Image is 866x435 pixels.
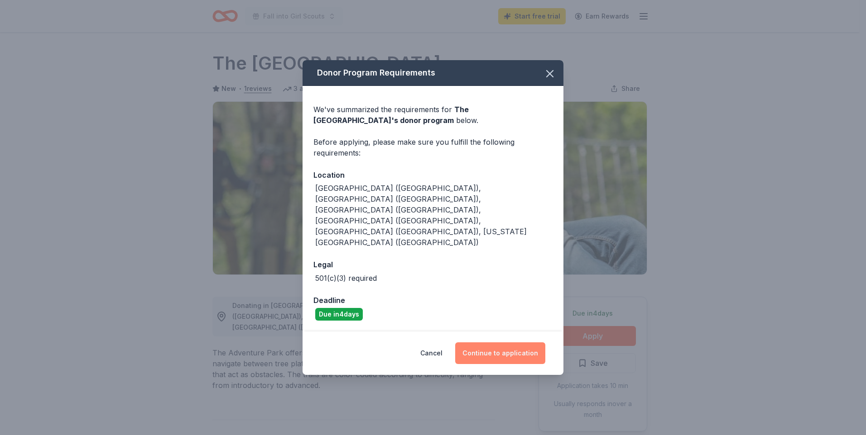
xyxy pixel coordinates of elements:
[420,342,443,364] button: Cancel
[303,60,563,86] div: Donor Program Requirements
[313,104,553,126] div: We've summarized the requirements for below.
[455,342,545,364] button: Continue to application
[313,294,553,306] div: Deadline
[313,169,553,181] div: Location
[313,137,553,158] div: Before applying, please make sure you fulfill the following requirements:
[315,183,553,248] div: [GEOGRAPHIC_DATA] ([GEOGRAPHIC_DATA]), [GEOGRAPHIC_DATA] ([GEOGRAPHIC_DATA]), [GEOGRAPHIC_DATA] (...
[313,259,553,270] div: Legal
[315,273,377,284] div: 501(c)(3) required
[315,308,363,321] div: Due in 4 days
